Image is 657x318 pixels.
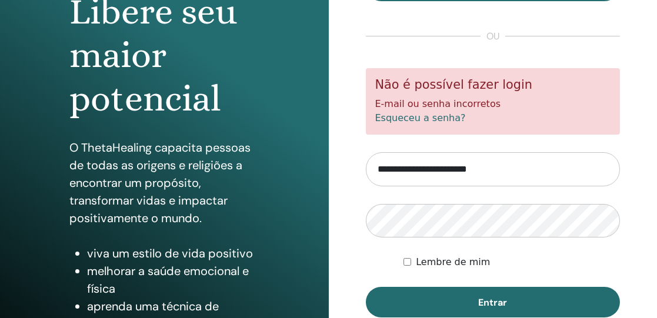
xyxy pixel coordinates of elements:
font: Não é possível fazer login [375,78,533,92]
font: viva um estilo de vida positivo [87,246,253,261]
font: Lembre de mim [416,256,490,267]
font: ou [486,30,499,42]
font: Entrar [478,296,507,309]
a: Esqueceu a senha? [375,112,466,123]
button: Entrar [366,287,621,317]
div: Mantenha-me autenticado indefinidamente ou até que eu faça logout manualmente [403,255,620,269]
font: E-mail ou senha incorretos [375,98,501,109]
font: melhorar a saúde emocional e física [87,263,249,296]
font: O ThetaHealing capacita pessoas de todas as origens e religiões a encontrar um propósito, transfo... [69,140,251,226]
